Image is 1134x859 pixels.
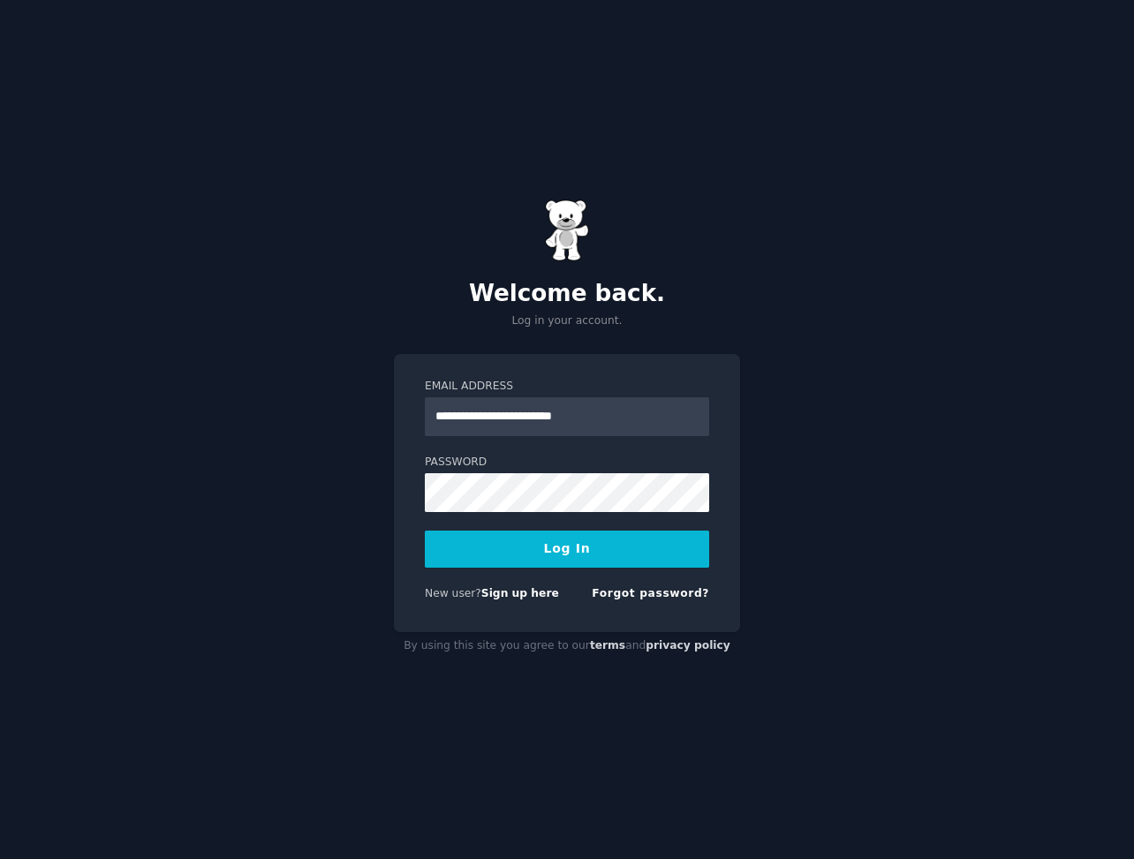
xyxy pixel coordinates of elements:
[425,379,709,395] label: Email Address
[425,531,709,568] button: Log In
[394,313,740,329] p: Log in your account.
[425,455,709,471] label: Password
[545,200,589,261] img: Gummy Bear
[646,639,730,652] a: privacy policy
[425,587,481,599] span: New user?
[481,587,559,599] a: Sign up here
[394,632,740,660] div: By using this site you agree to our and
[590,639,625,652] a: terms
[592,587,709,599] a: Forgot password?
[394,280,740,308] h2: Welcome back.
